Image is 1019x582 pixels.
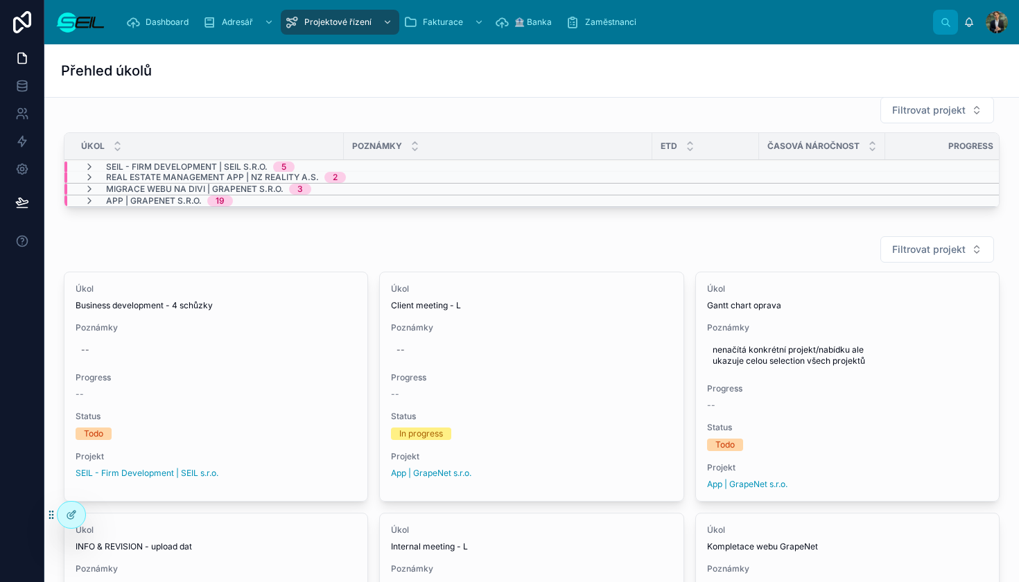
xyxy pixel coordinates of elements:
span: Fakturace [423,17,463,28]
a: Zaměstnanci [561,10,646,35]
span: Status [76,411,356,422]
div: 5 [281,161,286,173]
span: Status [707,422,988,433]
span: Poznámky [707,322,988,333]
span: Poznámky [76,322,356,333]
span: Úkol [81,141,105,152]
span: Zaměstnanci [585,17,636,28]
div: scrollable content [116,7,933,37]
span: 🏦 Banka [514,17,552,28]
span: Poznámky [76,563,356,574]
div: 2 [333,172,338,183]
span: Adresář [222,17,253,28]
div: -- [397,344,405,355]
span: Real estate Management app | NZ Reality a.s. [106,172,319,183]
span: Internal meeting - L [391,541,672,552]
button: Select Button [880,97,994,123]
a: Dashboard [122,10,198,35]
span: Úkol [707,524,988,536]
div: Todo [715,439,735,451]
span: Client meeting - L [391,300,672,311]
span: Filtrovat projekt [892,242,966,256]
span: Progress [948,141,993,152]
span: Poznámky [391,563,672,574]
span: Projektové řízení [304,17,372,28]
span: Poznámky [707,563,988,574]
span: Filtrovat projekt [892,103,966,117]
span: Úkol [707,283,988,294]
a: App | GrapeNet s.r.o. [391,468,471,479]
img: App logo [55,11,105,33]
a: ÚkolBusiness development - 4 schůzkyPoznámky--Progress--StatusTodoProjektSEIL - Firm Development ... [64,272,368,502]
span: Úkol [76,283,356,294]
a: App | GrapeNet s.r.o. [707,479,787,490]
span: Kompletace webu GrapeNet [707,541,988,552]
span: nenačítá konkrétní projekt/nabídku ale ukazuje celou selection všech projektů [713,344,982,367]
a: Fakturace [399,10,491,35]
a: ÚkolClient meeting - LPoznámky--Progress--StatusIn progressProjektApp | GrapeNet s.r.o. [379,272,683,502]
span: Úkol [391,283,672,294]
span: Status [391,411,672,422]
span: Úkol [76,524,356,536]
div: In progress [399,427,443,440]
span: Business development - 4 schůzky [76,300,356,311]
a: Adresář [198,10,281,35]
a: 🏦 Banka [491,10,561,35]
span: Časová náročnost [767,141,860,152]
span: Poznámky [352,141,402,152]
div: Todo [84,427,103,440]
button: Select Button [880,236,994,263]
a: ÚkolGantt chart opravaPoznámkynenačítá konkrétní projekt/nabídku ale ukazuje celou selection všec... [695,272,1000,502]
span: Projekt [76,451,356,462]
div: 3 [297,184,303,195]
span: Poznámky [391,322,672,333]
span: Progress [76,372,356,383]
a: SEIL - Firm Development | SEIL s.r.o. [76,468,218,479]
span: INFO & REVISION - upload dat [76,541,356,552]
span: ETD [661,141,677,152]
span: Migrace webu na Divi | GrapeNet s.r.o. [106,184,284,195]
h1: Přehled úkolů [61,61,152,80]
span: SEIL - Firm Development | SEIL s.r.o. [106,161,268,173]
span: Úkol [391,524,672,536]
span: Projekt [391,451,672,462]
span: Projekt [707,462,988,473]
span: Progress [391,372,672,383]
span: -- [707,400,715,411]
span: -- [76,389,84,400]
span: Progress [707,383,988,394]
div: -- [81,344,89,355]
span: Dashboard [146,17,189,28]
span: Gantt chart oprava [707,300,988,311]
div: 19 [216,195,225,206]
span: App | GrapeNet s.r.o. [106,195,202,206]
a: Projektové řízení [281,10,399,35]
span: -- [391,389,399,400]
